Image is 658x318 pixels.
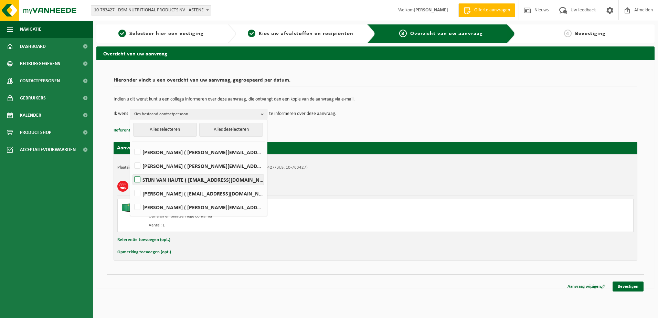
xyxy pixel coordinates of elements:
span: 2 [248,30,255,37]
span: Kies uw afvalstoffen en recipiënten [259,31,353,36]
span: Gebruikers [20,89,46,107]
img: HK-XA-40-GN-00.png [121,203,142,213]
p: te informeren over deze aanvraag. [269,109,337,119]
a: 1Selecteer hier een vestiging [100,30,222,38]
button: Referentie toevoegen (opt.) [117,235,170,244]
label: [PERSON_NAME] ( [PERSON_NAME][EMAIL_ADDRESS][DOMAIN_NAME] ) [133,202,264,212]
span: Kalender [20,107,41,124]
button: Alles deselecteren [199,123,263,137]
span: 4 [564,30,572,37]
span: Selecteer hier een vestiging [129,31,204,36]
button: Opmerking toevoegen (opt.) [117,248,171,257]
a: 2Kies uw afvalstoffen en recipiënten [240,30,362,38]
button: Alles selecteren [133,123,197,137]
div: Ophalen en plaatsen lege container [149,214,403,219]
span: Bedrijfsgegevens [20,55,60,72]
strong: [PERSON_NAME] [414,8,448,13]
h2: Overzicht van uw aanvraag [96,46,655,60]
strong: Aanvraag voor [DATE] [117,145,169,151]
span: Acceptatievoorwaarden [20,141,76,158]
span: Dashboard [20,38,46,55]
button: Kies bestaand contactpersoon [130,109,267,119]
span: 10-763427 - DSM NUTRITIONAL PRODUCTS NV - ASTENE [91,6,211,15]
span: Contactpersonen [20,72,60,89]
label: [PERSON_NAME] ( [PERSON_NAME][EMAIL_ADDRESS][DOMAIN_NAME] ) [133,147,264,157]
span: 1 [118,30,126,37]
span: Offerte aanvragen [473,7,512,14]
span: Product Shop [20,124,51,141]
span: Overzicht van uw aanvraag [410,31,483,36]
span: Bevestiging [575,31,606,36]
button: Referentie toevoegen (opt.) [114,126,167,135]
p: Indien u dit wenst kunt u een collega informeren over deze aanvraag, die ontvangt dan een kopie v... [114,97,637,102]
a: Bevestigen [613,282,644,291]
span: Navigatie [20,21,41,38]
span: Kies bestaand contactpersoon [134,109,258,119]
label: [PERSON_NAME] ( [EMAIL_ADDRESS][DOMAIN_NAME] ) [133,188,264,199]
span: 3 [399,30,407,37]
label: [PERSON_NAME] ( [PERSON_NAME][EMAIL_ADDRESS][DOMAIN_NAME] ) [133,161,264,171]
div: Aantal: 1 [149,223,403,228]
strong: Plaatsingsadres: [117,165,147,170]
span: 10-763427 - DSM NUTRITIONAL PRODUCTS NV - ASTENE [91,5,211,15]
h2: Hieronder vindt u een overzicht van uw aanvraag, gegroepeerd per datum. [114,77,637,87]
a: Offerte aanvragen [458,3,515,17]
a: Aanvraag wijzigen [562,282,611,291]
label: STIJN VAN HAUTE ( [EMAIL_ADDRESS][DOMAIN_NAME] ) [133,174,264,185]
p: Ik wens [114,109,128,119]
